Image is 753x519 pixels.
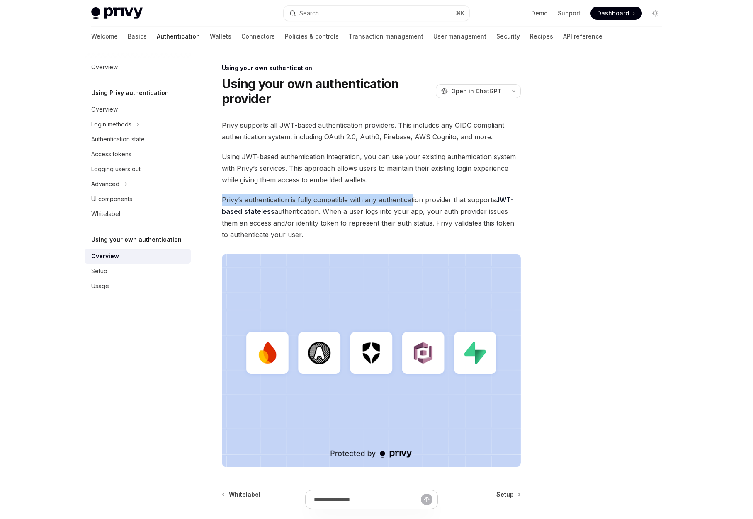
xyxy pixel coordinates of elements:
[91,104,118,114] div: Overview
[91,62,118,72] div: Overview
[222,194,521,240] span: Privy’s authentication is fully compatible with any authentication provider that supports , authe...
[128,27,147,46] a: Basics
[433,27,486,46] a: User management
[85,249,191,264] a: Overview
[91,251,119,261] div: Overview
[222,151,521,186] span: Using JWT-based authentication integration, you can use your existing authentication system with ...
[85,60,191,75] a: Overview
[91,27,118,46] a: Welcome
[563,27,602,46] a: API reference
[456,10,464,17] span: ⌘ K
[85,132,191,147] a: Authentication state
[349,27,423,46] a: Transaction management
[85,147,191,162] a: Access tokens
[85,279,191,293] a: Usage
[91,149,131,159] div: Access tokens
[91,235,182,245] h5: Using your own authentication
[558,9,581,17] a: Support
[285,27,339,46] a: Policies & controls
[421,494,432,505] button: Send message
[85,264,191,279] a: Setup
[91,134,145,144] div: Authentication state
[91,194,132,204] div: UI components
[91,88,169,98] h5: Using Privy authentication
[299,8,323,18] div: Search...
[530,27,553,46] a: Recipes
[222,119,521,143] span: Privy supports all JWT-based authentication providers. This includes any OIDC compliant authentic...
[91,281,109,291] div: Usage
[244,207,274,216] a: stateless
[91,179,119,189] div: Advanced
[222,254,521,467] img: JWT-based auth splash
[222,64,521,72] div: Using your own authentication
[222,76,432,106] h1: Using your own authentication provider
[284,6,469,21] button: Search...⌘K
[157,27,200,46] a: Authentication
[85,206,191,221] a: Whitelabel
[85,102,191,117] a: Overview
[590,7,642,20] a: Dashboard
[436,84,507,98] button: Open in ChatGPT
[649,7,662,20] button: Toggle dark mode
[210,27,231,46] a: Wallets
[241,27,275,46] a: Connectors
[597,9,629,17] span: Dashboard
[85,192,191,206] a: UI components
[451,87,502,95] span: Open in ChatGPT
[496,27,520,46] a: Security
[91,7,143,19] img: light logo
[91,266,107,276] div: Setup
[91,209,120,219] div: Whitelabel
[91,119,131,129] div: Login methods
[91,164,141,174] div: Logging users out
[531,9,548,17] a: Demo
[85,162,191,177] a: Logging users out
